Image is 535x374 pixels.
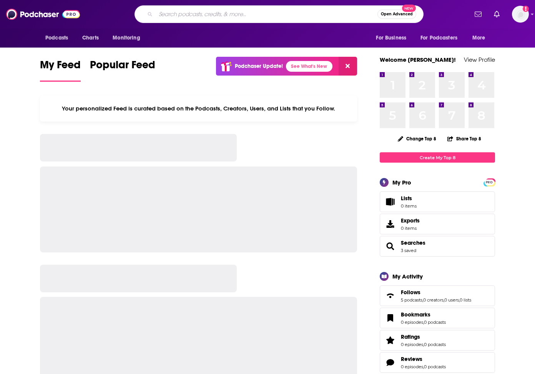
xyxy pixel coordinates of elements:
[472,33,485,43] span: More
[447,131,482,146] button: Share Top 8
[382,290,398,301] a: Follows
[467,31,495,45] button: open menu
[382,313,398,323] a: Bookmarks
[40,58,81,76] span: My Feed
[485,179,494,185] a: PRO
[286,61,332,72] a: See What's New
[393,134,441,143] button: Change Top 8
[401,203,417,209] span: 0 items
[485,180,494,185] span: PRO
[156,8,377,20] input: Search podcasts, credits, & more...
[382,219,398,229] span: Exports
[45,33,68,43] span: Podcasts
[401,289,420,296] span: Follows
[401,289,471,296] a: Follows
[444,297,459,303] a: 0 users
[371,31,416,45] button: open menu
[401,195,412,202] span: Lists
[401,333,446,340] a: Ratings
[401,356,422,362] span: Reviews
[423,364,424,369] span: ,
[380,308,495,328] span: Bookmarks
[512,6,529,23] img: User Profile
[107,31,150,45] button: open menu
[423,297,444,303] a: 0 creators
[377,10,416,19] button: Open AdvancedNew
[382,241,398,252] a: Searches
[401,320,423,325] a: 0 episodes
[512,6,529,23] button: Show profile menu
[401,364,423,369] a: 0 episodes
[235,63,283,69] p: Podchaser Update!
[380,330,495,351] span: Ratings
[401,311,446,318] a: Bookmarks
[460,297,471,303] a: 0 lists
[82,33,99,43] span: Charts
[380,236,495,257] span: Searches
[40,31,78,45] button: open menu
[401,333,420,340] span: Ratings
[135,5,424,23] div: Search podcasts, credits, & more...
[90,58,155,76] span: Popular Feed
[424,364,446,369] a: 0 podcasts
[380,191,495,212] a: Lists
[380,214,495,234] a: Exports
[380,152,495,163] a: Create My Top 8
[90,58,155,82] a: Popular Feed
[392,273,423,280] div: My Activity
[40,96,357,122] div: Your personalized Feed is curated based on the Podcasts, Creators, Users, and Lists that you Follow.
[422,297,423,303] span: ,
[423,320,424,325] span: ,
[381,12,413,16] span: Open Advanced
[382,196,398,207] span: Lists
[401,195,417,202] span: Lists
[423,342,424,347] span: ,
[464,56,495,63] a: View Profile
[392,179,411,186] div: My Pro
[376,33,406,43] span: For Business
[40,58,81,82] a: My Feed
[113,33,140,43] span: Monitoring
[512,6,529,23] span: Logged in as sarahhallprinc
[380,285,495,306] span: Follows
[6,7,80,21] img: Podchaser - Follow, Share and Rate Podcasts
[415,31,469,45] button: open menu
[380,352,495,373] span: Reviews
[401,217,420,224] span: Exports
[401,311,430,318] span: Bookmarks
[401,239,425,246] a: Searches
[491,8,503,21] a: Show notifications dropdown
[424,320,446,325] a: 0 podcasts
[382,357,398,368] a: Reviews
[380,56,456,63] a: Welcome [PERSON_NAME]!
[401,342,423,347] a: 0 episodes
[401,297,422,303] a: 5 podcasts
[420,33,457,43] span: For Podcasters
[424,342,446,347] a: 0 podcasts
[77,31,103,45] a: Charts
[401,226,420,231] span: 0 items
[523,6,529,12] svg: Add a profile image
[444,297,444,303] span: ,
[401,248,416,253] a: 3 saved
[401,356,446,362] a: Reviews
[472,8,485,21] a: Show notifications dropdown
[382,335,398,346] a: Ratings
[402,5,416,12] span: New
